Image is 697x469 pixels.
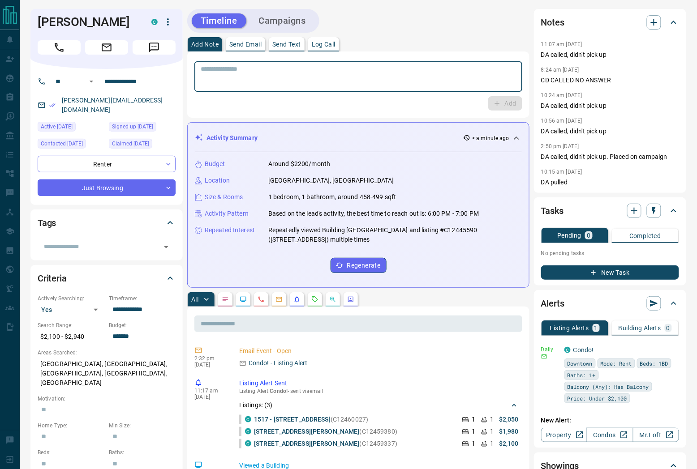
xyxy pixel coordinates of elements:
button: New Task [541,265,679,280]
h1: [PERSON_NAME] [38,15,138,29]
a: [STREET_ADDRESS][PERSON_NAME] [254,440,360,447]
p: 1 [490,427,494,436]
p: 1 [472,439,476,448]
p: Areas Searched: [38,349,176,357]
p: Completed [629,233,661,239]
svg: Emails [275,296,283,303]
div: Alerts [541,293,679,314]
p: Condo! - Listing Alert [249,358,308,368]
div: Mon Oct 13 2025 [38,122,104,134]
p: CD CALLED NO ANSWER [541,76,679,85]
div: Just Browsing [38,179,176,196]
p: Timeframe: [109,294,176,303]
p: Budget [205,159,225,169]
a: 1517 - [STREET_ADDRESS] [254,416,331,423]
span: Price: Under $2,100 [568,394,627,403]
h2: Criteria [38,271,67,286]
div: Activity Summary< a minute ago [195,130,522,146]
p: Listing Alert Sent [239,379,519,388]
span: Contacted [DATE] [41,139,83,148]
p: All [191,296,198,303]
div: Notes [541,12,679,33]
a: [PERSON_NAME][EMAIL_ADDRESS][DOMAIN_NAME] [62,97,163,113]
p: Home Type: [38,422,104,430]
svg: Listing Alerts [293,296,301,303]
p: Actively Searching: [38,294,104,303]
svg: Email [541,354,547,360]
p: DA called, didn't pick up [541,127,679,136]
p: (C12459380) [254,427,397,436]
p: 2:32 pm [194,355,226,362]
div: condos.ca [151,19,158,25]
p: Building Alerts [619,325,661,331]
p: DA called, didn't pick up [541,101,679,111]
p: New Alert: [541,416,679,425]
p: DA called, didn't pick up. Placed on campaign [541,152,679,162]
p: 0 [667,325,670,331]
p: Listing Alerts [550,325,589,331]
p: 0 [587,232,590,239]
span: Message [133,40,176,55]
p: Around $2200/month [268,159,330,169]
p: Send Email [229,41,262,47]
p: Budget: [109,321,176,329]
p: DA pulled [541,178,679,187]
p: Add Note [191,41,219,47]
h2: Alerts [541,296,564,311]
div: condos.ca [245,416,251,422]
p: [DATE] [194,394,226,400]
h2: Tasks [541,204,564,218]
p: Repeated Interest [205,226,255,235]
p: DA called, didn't pick up [541,50,679,60]
div: Tasks [541,200,679,222]
svg: Email Verified [49,102,56,108]
p: Listings: ( 3 ) [239,401,273,410]
div: Wed Jul 23 2025 [109,122,176,134]
p: $2,100 - $2,940 [38,329,104,344]
svg: Calls [258,296,265,303]
button: Timeline [192,13,246,28]
p: 10:24 am [DATE] [541,92,582,98]
p: Activity Pattern [205,209,249,218]
svg: Lead Browsing Activity [240,296,247,303]
button: Campaigns [250,13,315,28]
span: Balcony (Any): Has Balcony [568,382,649,391]
div: Yes [38,303,104,317]
p: Email Event - Open [239,346,519,356]
p: 10:15 am [DATE] [541,169,582,175]
p: Beds: [38,448,104,456]
div: Tags [38,212,176,234]
a: [STREET_ADDRESS][PERSON_NAME] [254,428,360,435]
p: 1 [594,325,598,331]
svg: Requests [311,296,318,303]
p: 1 [472,415,476,424]
p: No pending tasks [541,247,679,260]
span: Call [38,40,81,55]
p: Log Call [312,41,336,47]
a: Mr.Loft [633,428,679,442]
div: Criteria [38,268,176,289]
p: Motivation: [38,395,176,403]
p: 2:50 pm [DATE] [541,143,579,149]
p: < a minute ago [472,134,509,142]
span: Email [85,40,128,55]
p: Repeatedly viewed Building [GEOGRAPHIC_DATA] and listing #C12445590 ([STREET_ADDRESS]) multiple t... [268,226,522,244]
span: Beds: 1BD [640,359,668,368]
p: (C12459337) [254,439,397,448]
p: 8:24 am [DATE] [541,67,579,73]
p: Activity Summary [207,133,258,143]
p: $2,100 [499,439,519,448]
p: $2,050 [499,415,519,424]
span: Condo! [270,388,288,394]
div: condos.ca [245,428,251,435]
div: condos.ca [245,440,251,447]
a: Property [541,428,587,442]
div: condos.ca [564,347,571,353]
p: [DATE] [194,362,226,368]
p: Min Size: [109,422,176,430]
p: Baths: [109,448,176,456]
div: Listings: (3) [239,397,519,414]
p: 1 [490,415,494,424]
span: Active [DATE] [41,122,73,131]
p: Based on the lead's activity, the best time to reach out is: 6:00 PM - 7:00 PM [268,209,479,218]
